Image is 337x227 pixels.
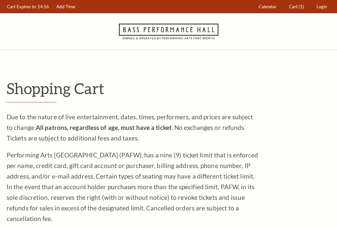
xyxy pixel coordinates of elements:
[7,4,36,9] span: Cart Expires In:
[313,0,330,13] a: Login
[7,113,253,142] span: Due to the nature of live entertainment, dates, times, performers, and prices are subject to chan...
[36,124,172,131] strong: All patrons, regardless of age, must have a ticket
[7,150,258,224] p: Performing Arts [GEOGRAPHIC_DATA] (PAFW), has a nine (9) ticket limit that is enforced per name, ...
[286,0,307,13] a: Cart (1)
[37,4,49,9] span: 14:56
[259,4,276,9] span: Calendar
[7,80,330,97] p: Shopping Cart
[289,4,298,9] span: Cart
[316,4,327,9] span: Login
[299,4,304,9] span: (1)
[53,0,79,13] a: Add Time
[256,0,280,13] a: Calendar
